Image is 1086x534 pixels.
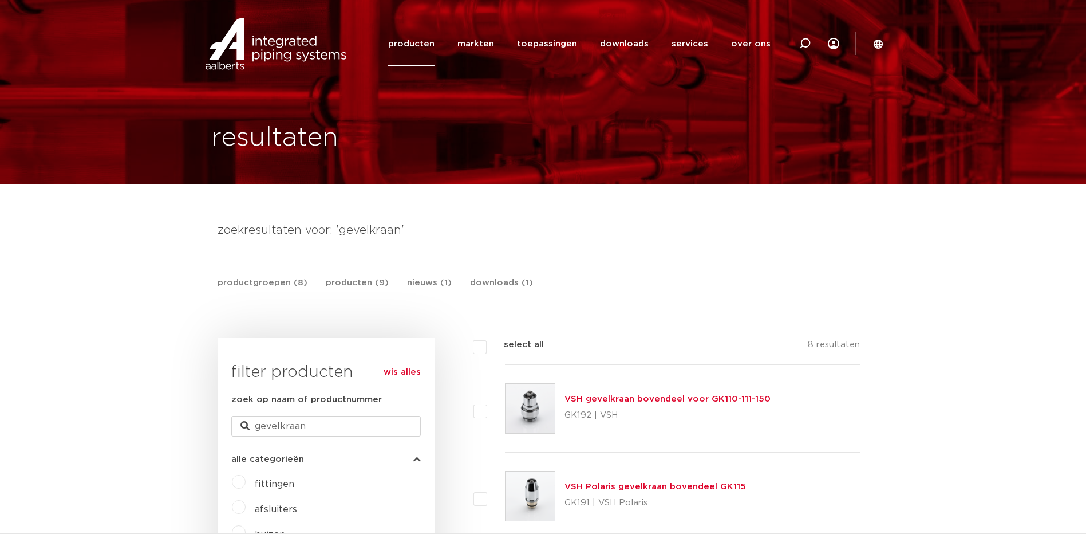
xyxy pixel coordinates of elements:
[231,393,382,407] label: zoek op naam of productnummer
[672,22,708,66] a: services
[255,505,297,514] a: afsluiters
[407,276,452,301] a: nieuws (1)
[470,276,533,301] a: downloads (1)
[564,395,771,403] a: VSH gevelkraan bovendeel voor GK110-111-150
[517,22,577,66] a: toepassingen
[218,221,869,239] h4: zoekresultaten voor: 'gevelkraan'
[231,361,421,384] h3: filter producten
[731,22,771,66] a: over ons
[506,384,555,433] img: Thumbnail for VSH gevelkraan bovendeel voor GK110-111-150
[231,455,304,464] span: alle categorieën
[218,276,307,301] a: productgroepen (8)
[326,276,389,301] a: producten (9)
[506,472,555,521] img: Thumbnail for VSH Polaris gevelkraan bovendeel GK115
[231,455,421,464] button: alle categorieën
[211,120,338,156] h1: resultaten
[564,482,746,491] a: VSH Polaris gevelkraan bovendeel GK115
[808,338,860,356] p: 8 resultaten
[564,494,746,512] p: GK191 | VSH Polaris
[487,338,544,352] label: select all
[255,480,294,489] a: fittingen
[231,416,421,437] input: zoeken
[564,406,771,425] p: GK192 | VSH
[384,366,421,379] a: wis alles
[388,22,435,66] a: producten
[600,22,649,66] a: downloads
[388,22,771,66] nav: Menu
[457,22,494,66] a: markten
